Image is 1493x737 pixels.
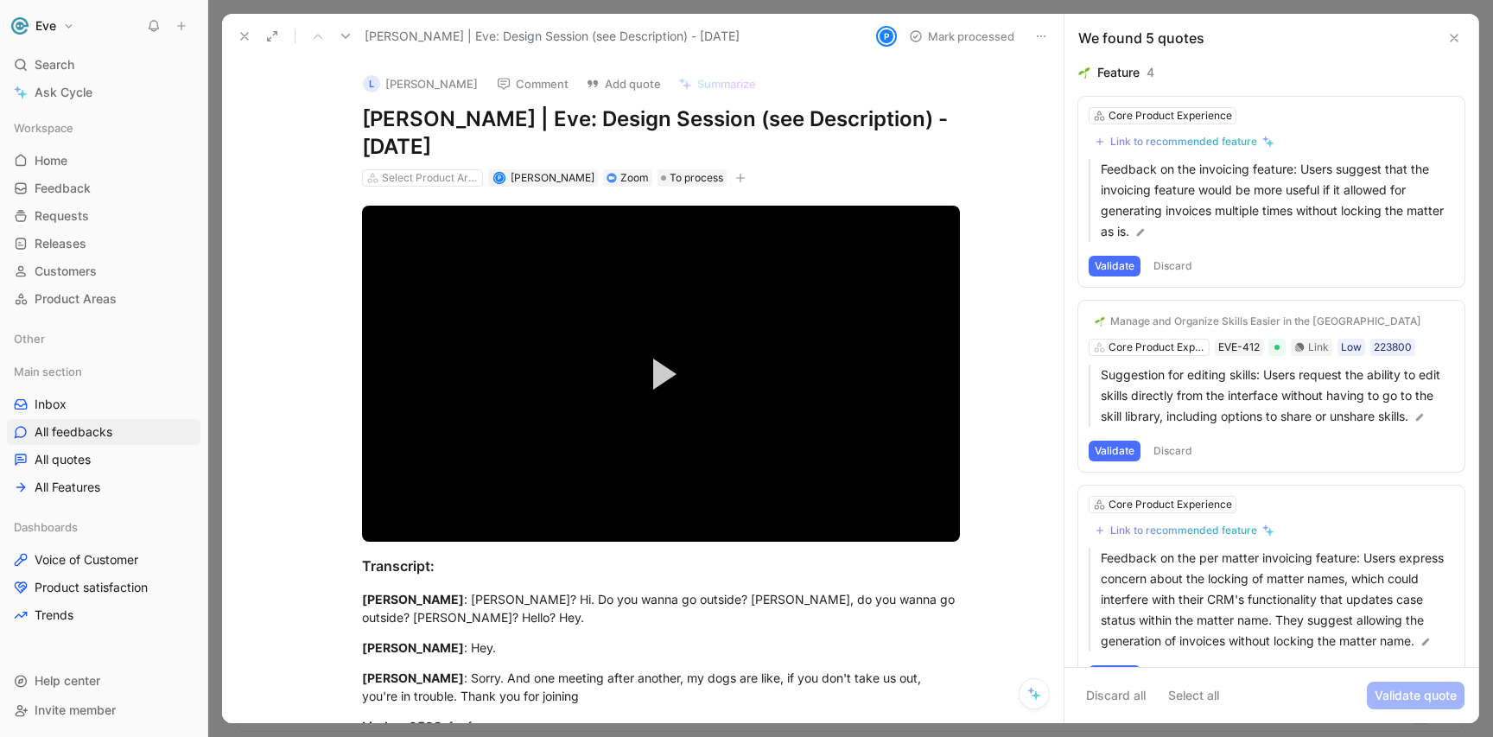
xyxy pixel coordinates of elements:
[7,175,200,201] a: Feedback
[7,419,200,445] a: All feedbacks
[362,719,442,734] mark: Lindsay0503
[1110,524,1257,537] div: Link to recommended feature
[365,26,740,47] span: [PERSON_NAME] | Eve: Design Session (see Description) - [DATE]
[14,330,45,347] span: Other
[362,592,464,607] mark: [PERSON_NAME]
[362,639,960,657] div: : Hey.
[362,669,960,705] div: : Sorry. And one meeting after another, my dogs are like, if you don't take us out, you're in tro...
[35,207,89,225] span: Requests
[1110,314,1421,328] div: Manage and Organize Skills Easier in the [GEOGRAPHIC_DATA]
[7,447,200,473] a: All quotes
[7,697,200,723] div: Invite member
[697,76,756,92] span: Summarize
[35,551,138,569] span: Voice of Customer
[7,391,200,417] a: Inbox
[7,79,200,105] a: Ask Cycle
[670,169,723,187] span: To process
[35,702,116,717] span: Invite member
[363,75,380,92] div: L
[11,17,29,35] img: Eve
[622,335,700,413] button: Play Video
[1134,226,1147,238] img: pen.svg
[7,14,79,38] button: EveEve
[362,590,960,626] div: : [PERSON_NAME]? Hi. Do you wanna go outside? [PERSON_NAME], do you wanna go outside? [PERSON_NAM...
[1147,62,1154,83] div: 4
[35,423,112,441] span: All feedbacks
[1414,411,1426,423] img: pen.svg
[1089,131,1280,152] button: Link to recommended feature
[7,258,200,284] a: Customers
[362,556,960,576] div: Transcript:
[35,54,74,75] span: Search
[35,235,86,252] span: Releases
[1089,311,1427,332] button: 🌱Manage and Organize Skills Easier in the [GEOGRAPHIC_DATA]
[670,72,764,96] button: Summarize
[1101,548,1454,651] p: Feedback on the per matter invoicing feature: Users express concern about the locking of matter n...
[7,115,200,141] div: Workspace
[1078,67,1090,79] img: 🌱
[7,286,200,312] a: Product Areas
[1089,665,1140,686] button: Validate
[1089,441,1140,461] button: Validate
[362,206,960,542] div: Video Player
[35,18,56,34] h1: Eve
[7,359,200,500] div: Main sectionInboxAll feedbacksAll quotesAll Features
[362,717,960,735] div: : for for
[1089,256,1140,276] button: Validate
[35,673,100,688] span: Help center
[578,72,669,96] button: Add quote
[35,180,91,197] span: Feedback
[35,479,100,496] span: All Features
[7,52,200,78] div: Search
[7,575,200,600] a: Product satisfaction
[362,640,464,655] mark: [PERSON_NAME]
[7,602,200,628] a: Trends
[35,451,91,468] span: All quotes
[7,514,200,540] div: Dashboards
[382,169,479,187] div: Select Product Areas
[1089,520,1280,541] button: Link to recommended feature
[1078,28,1204,48] div: We found 5 quotes
[7,474,200,500] a: All Features
[1109,107,1232,124] div: Core Product Experience
[489,72,576,96] button: Comment
[14,518,78,536] span: Dashboards
[7,148,200,174] a: Home
[1367,682,1464,709] button: Validate quote
[511,171,594,184] span: [PERSON_NAME]
[35,263,97,280] span: Customers
[1101,365,1454,427] p: Suggestion for editing skills: Users request the ability to edit skills directly from the interfa...
[7,203,200,229] a: Requests
[1110,135,1257,149] div: Link to recommended feature
[35,607,73,624] span: Trends
[1147,441,1198,461] button: Discard
[1160,682,1227,709] button: Select all
[1078,682,1153,709] button: Discard all
[1095,316,1105,327] img: 🌱
[362,670,464,685] mark: [PERSON_NAME]
[35,290,117,308] span: Product Areas
[658,169,727,187] div: To process
[35,152,67,169] span: Home
[7,514,200,628] div: DashboardsVoice of CustomerProduct satisfactionTrends
[494,173,504,182] div: P
[1101,159,1454,242] p: Feedback on the invoicing feature: Users suggest that the invoicing feature would be more useful ...
[620,169,649,187] div: Zoom
[7,326,200,352] div: Other
[1420,636,1432,648] img: pen.svg
[35,396,67,413] span: Inbox
[362,105,960,161] h1: [PERSON_NAME] | Eve: Design Session (see Description) - [DATE]
[355,71,486,97] button: L[PERSON_NAME]
[7,231,200,257] a: Releases
[878,28,895,45] div: P
[35,82,92,103] span: Ask Cycle
[35,579,148,596] span: Product satisfaction
[7,547,200,573] a: Voice of Customer
[1109,496,1232,513] div: Core Product Experience
[7,359,200,384] div: Main section
[1097,62,1140,83] div: Feature
[1147,256,1198,276] button: Discard
[14,363,82,380] span: Main section
[1147,665,1198,686] button: Discard
[7,668,200,694] div: Help center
